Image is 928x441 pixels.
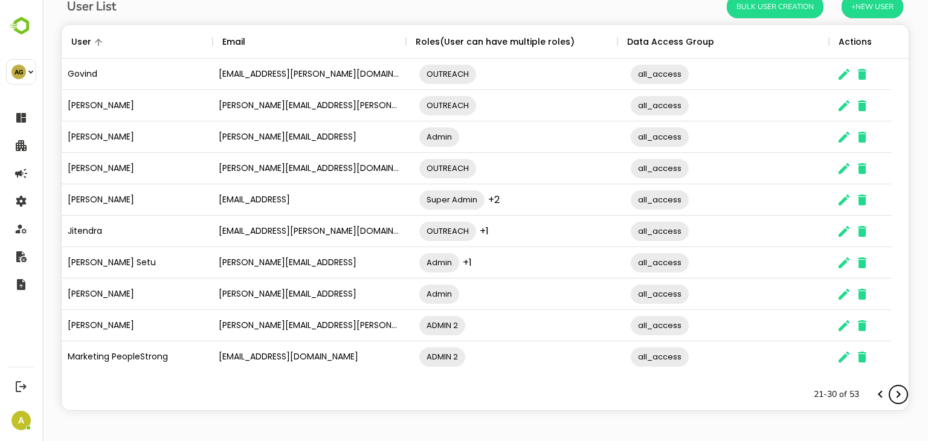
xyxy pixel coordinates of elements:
div: A [11,411,31,430]
span: all_access [588,161,646,175]
div: Marketing PeopleStrong [19,341,170,373]
div: [PERSON_NAME] [19,90,170,121]
div: [PERSON_NAME] [19,121,170,153]
button: Logout [13,378,29,394]
img: BambooboxLogoMark.f1c84d78b4c51b1a7b5f700c9845e183.svg [6,14,37,37]
div: [PERSON_NAME] [19,278,170,310]
div: Roles(User can have multiple roles) [373,25,532,59]
span: +2 [446,193,457,207]
span: Admin [377,256,417,269]
span: OUTREACH [377,98,434,112]
div: The User Data [19,24,867,411]
div: [PERSON_NAME][EMAIL_ADDRESS][DOMAIN_NAME] [170,153,364,184]
span: +1 [420,256,430,269]
span: OUTREACH [377,224,434,238]
span: ADMIN 2 [377,318,423,332]
span: all_access [588,318,646,332]
div: [PERSON_NAME][EMAIL_ADDRESS] [170,247,364,278]
div: Actions [796,25,830,59]
div: [EMAIL_ADDRESS][PERSON_NAME][DOMAIN_NAME] [170,59,364,90]
button: Sort [49,35,63,50]
button: Next page [847,385,865,404]
span: Admin [377,130,417,144]
span: all_access [588,67,646,81]
div: [EMAIL_ADDRESS] [170,184,364,216]
div: Govind [19,59,170,90]
button: Previous page [829,385,847,404]
div: [EMAIL_ADDRESS][DOMAIN_NAME] [170,341,364,373]
span: all_access [588,193,646,207]
span: OUTREACH [377,161,434,175]
div: [PERSON_NAME] [19,310,170,341]
div: [PERSON_NAME][EMAIL_ADDRESS][PERSON_NAME][DOMAIN_NAME] [170,310,364,341]
button: Sort [203,35,217,50]
span: Admin [377,287,417,301]
div: [PERSON_NAME] [19,153,170,184]
div: User [29,25,49,59]
div: [PERSON_NAME] [19,184,170,216]
div: [PERSON_NAME][EMAIL_ADDRESS][PERSON_NAME][DOMAIN_NAME] [170,90,364,121]
div: [PERSON_NAME][EMAIL_ADDRESS] [170,278,364,310]
div: Email [180,25,203,59]
span: all_access [588,350,646,364]
span: all_access [588,287,646,301]
div: Data Access Group [585,25,672,59]
div: [EMAIL_ADDRESS][PERSON_NAME][DOMAIN_NAME] [170,216,364,247]
span: all_access [588,98,646,112]
div: Jitendra [19,216,170,247]
div: [PERSON_NAME] Setu [19,247,170,278]
span: OUTREACH [377,67,434,81]
span: all_access [588,130,646,144]
span: Super Admin [377,193,442,207]
span: +1 [437,224,446,238]
span: all_access [588,256,646,269]
div: AG [11,65,26,79]
p: 21-30 of 53 [772,388,817,401]
span: ADMIN 2 [377,350,423,364]
span: all_access [588,224,646,238]
div: [PERSON_NAME][EMAIL_ADDRESS] [170,121,364,153]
